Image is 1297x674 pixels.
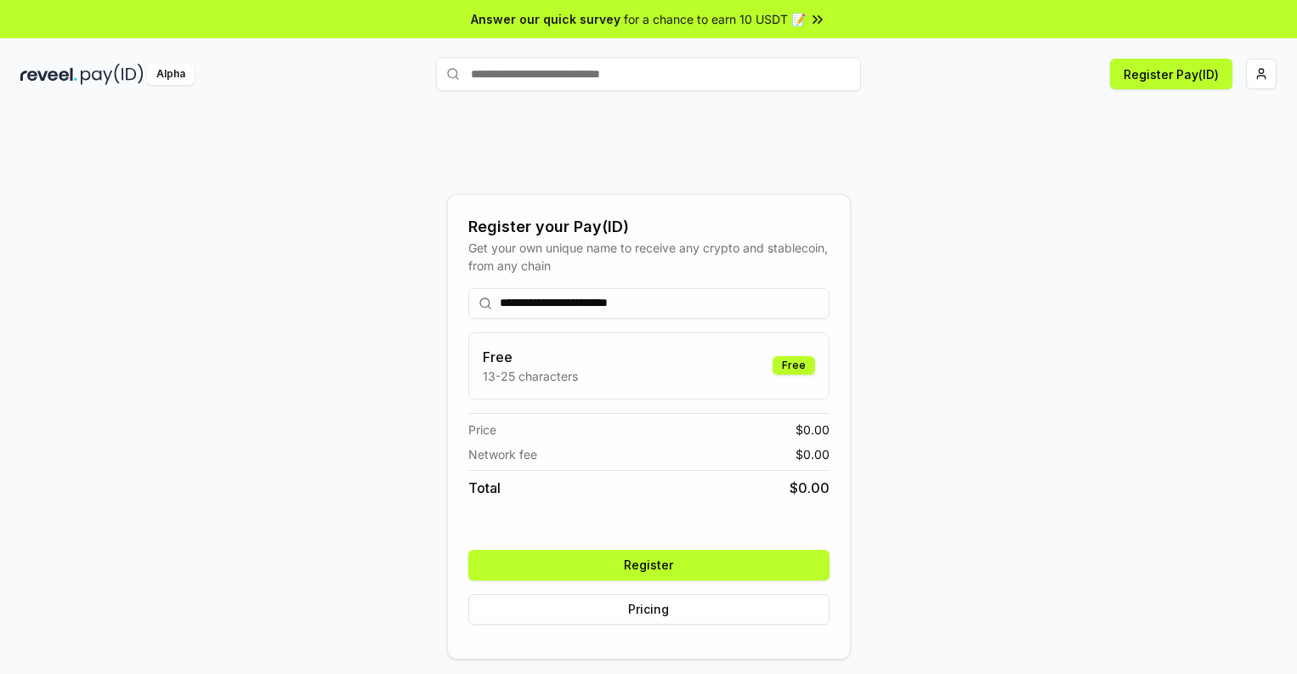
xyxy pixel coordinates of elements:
[20,64,77,85] img: reveel_dark
[624,10,806,28] span: for a chance to earn 10 USDT 📝
[483,367,578,385] p: 13-25 characters
[468,421,496,439] span: Price
[468,550,830,581] button: Register
[468,239,830,275] div: Get your own unique name to receive any crypto and stablecoin, from any chain
[81,64,144,85] img: pay_id
[471,10,620,28] span: Answer our quick survey
[773,356,815,375] div: Free
[796,445,830,463] span: $ 0.00
[468,478,501,498] span: Total
[790,478,830,498] span: $ 0.00
[1110,59,1232,89] button: Register Pay(ID)
[147,64,195,85] div: Alpha
[468,594,830,625] button: Pricing
[483,347,578,367] h3: Free
[468,445,537,463] span: Network fee
[796,421,830,439] span: $ 0.00
[468,215,830,239] div: Register your Pay(ID)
